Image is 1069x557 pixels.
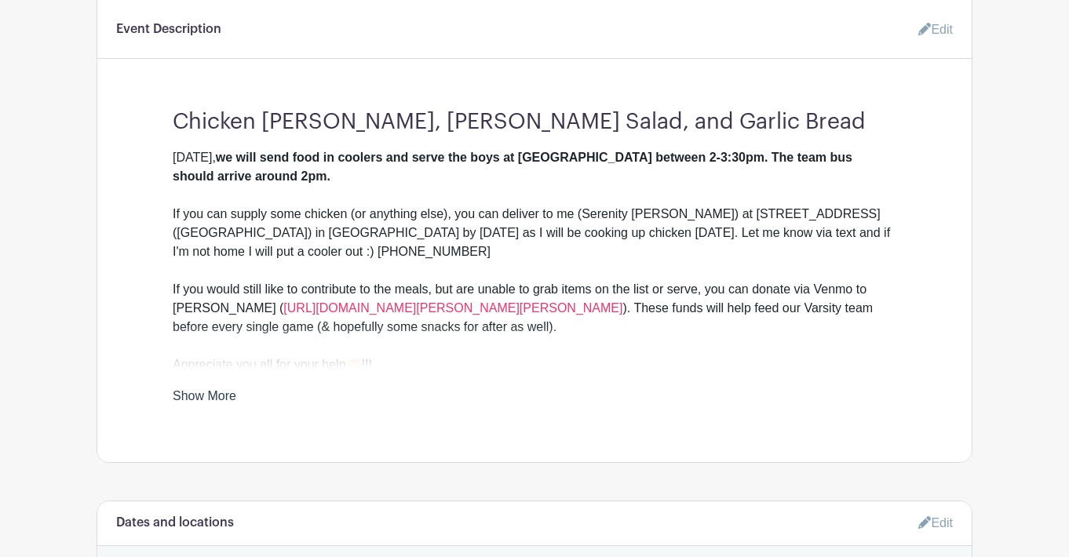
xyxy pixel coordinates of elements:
[173,148,896,337] div: [DATE], If you can supply some chicken (or anything else), you can deliver to me (Serenity [PERSO...
[116,22,221,37] h6: Event Description
[918,510,953,536] a: Edit
[173,96,896,136] h3: Chicken [PERSON_NAME], [PERSON_NAME] Salad, and Garlic Bread
[283,301,622,315] a: [URL][DOMAIN_NAME][PERSON_NAME][PERSON_NAME]
[173,389,236,409] a: Show More
[116,515,234,530] h6: Dates and locations
[906,14,953,46] a: Edit
[173,355,896,374] div: Appreciate you all for your help🫶🏻!!!
[173,151,852,183] strong: we will send food in coolers and serve the boys at [GEOGRAPHIC_DATA] between 2-3:30pm. The team b...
